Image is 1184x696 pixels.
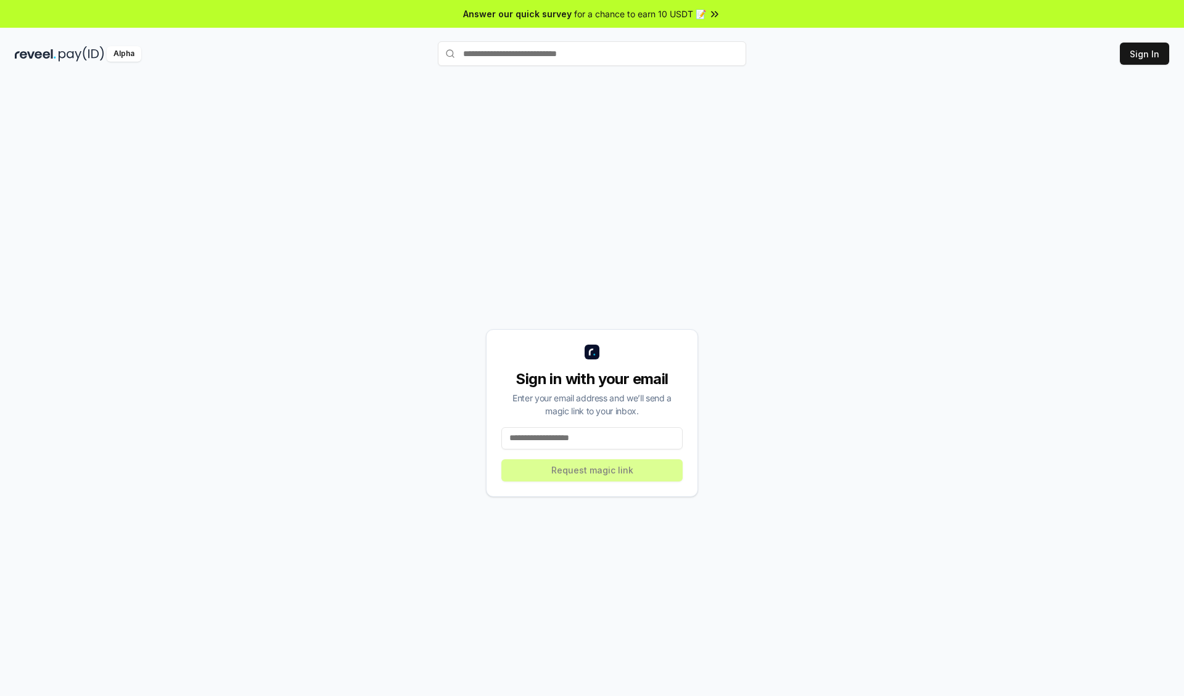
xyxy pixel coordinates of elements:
div: Enter your email address and we’ll send a magic link to your inbox. [501,391,683,417]
img: pay_id [59,46,104,62]
button: Sign In [1120,43,1169,65]
span: for a chance to earn 10 USDT 📝 [574,7,706,20]
img: logo_small [585,345,599,359]
div: Sign in with your email [501,369,683,389]
div: Alpha [107,46,141,62]
img: reveel_dark [15,46,56,62]
span: Answer our quick survey [463,7,572,20]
